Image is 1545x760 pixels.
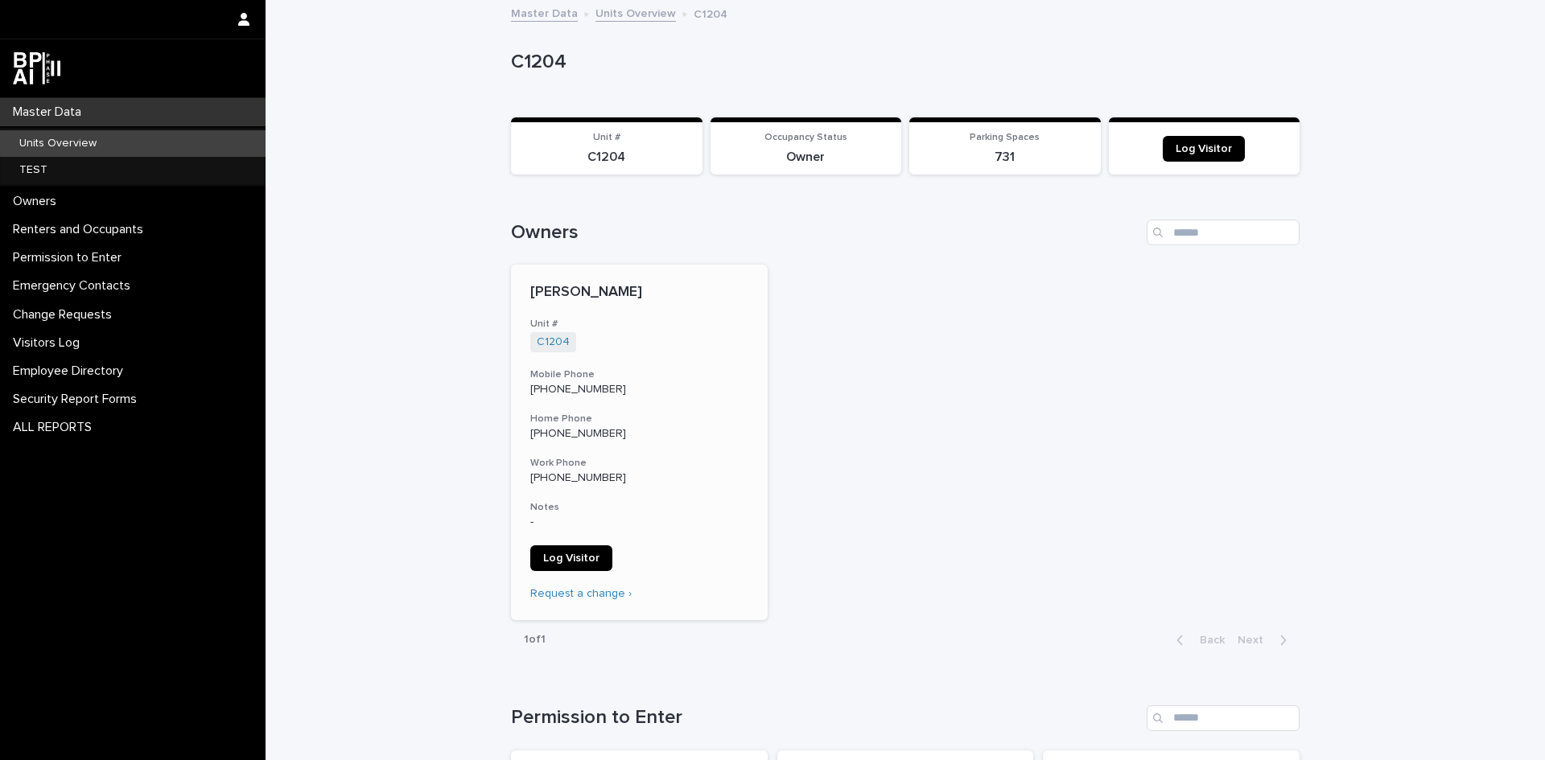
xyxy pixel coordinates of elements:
[1164,633,1231,647] button: Back
[511,706,1140,729] h1: Permission to Enter
[530,384,626,395] a: [PHONE_NUMBER]
[511,51,1293,74] p: C1204
[530,457,748,470] h3: Work Phone
[6,420,105,435] p: ALL REPORTS
[521,150,693,165] p: C1204
[530,545,612,571] a: Log Visitor
[530,368,748,381] h3: Mobile Phone
[530,516,748,529] p: -
[530,501,748,514] h3: Notes
[6,105,94,120] p: Master Data
[1147,220,1300,245] input: Search
[537,335,570,349] a: C1204
[6,194,69,209] p: Owners
[6,307,125,322] p: Change Requests
[6,222,156,237] p: Renters and Occupants
[595,3,676,22] a: Units Overview
[530,472,626,483] a: [PHONE_NUMBER]
[530,413,748,425] h3: Home Phone
[530,428,626,439] a: [PHONE_NUMBER]
[1238,635,1273,646] span: Next
[1190,635,1225,646] span: Back
[6,335,93,351] p: Visitors Log
[970,133,1040,142] span: Parking Spaces
[530,588,632,599] a: Request a change ›
[6,278,143,294] p: Emergency Contacts
[511,3,578,22] a: Master Data
[511,620,558,659] p: 1 of 1
[6,137,109,150] p: Units Overview
[6,163,60,177] p: TEST
[1231,633,1300,647] button: Next
[1176,143,1232,154] span: Log Visitor
[593,133,620,142] span: Unit #
[543,553,599,564] span: Log Visitor
[530,318,748,331] h3: Unit #
[530,284,748,302] p: [PERSON_NAME]
[511,221,1140,244] h1: Owners
[6,392,150,407] p: Security Report Forms
[511,265,768,619] a: [PERSON_NAME]Unit #C1204 Mobile Phone[PHONE_NUMBER]Home Phone[PHONE_NUMBER]Work Phone[PHONE_NUMBE...
[1163,136,1245,162] a: Log Visitor
[13,52,60,84] img: dwgmcNfxSF6WIOOXiGgu
[919,150,1091,165] p: 731
[694,4,727,22] p: C1204
[1147,705,1300,731] input: Search
[6,364,136,379] p: Employee Directory
[720,150,892,165] p: Owner
[764,133,847,142] span: Occupancy Status
[6,250,134,265] p: Permission to Enter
